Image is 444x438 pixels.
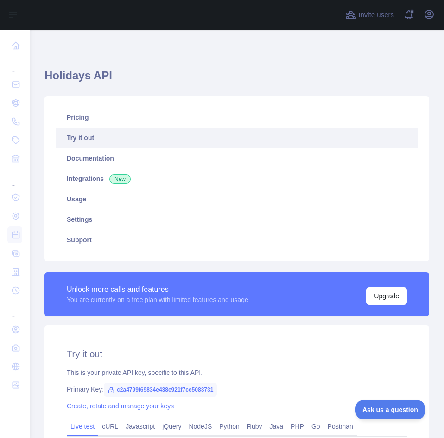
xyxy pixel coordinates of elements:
[67,419,98,434] a: Live test
[243,419,266,434] a: Ruby
[56,148,418,168] a: Documentation
[56,230,418,250] a: Support
[98,419,122,434] a: cURL
[266,419,287,434] a: Java
[56,209,418,230] a: Settings
[122,419,159,434] a: Javascript
[67,295,248,304] div: You are currently on a free plan with limited features and usage
[67,284,248,295] div: Unlock more calls and features
[109,174,131,184] span: New
[56,128,418,148] a: Try it out
[185,419,216,434] a: NodeJS
[56,107,418,128] a: Pricing
[67,402,174,410] a: Create, rotate and manage your keys
[7,301,22,319] div: ...
[56,189,418,209] a: Usage
[7,169,22,187] div: ...
[67,385,407,394] div: Primary Key:
[44,68,429,90] h1: Holidays API
[104,383,217,397] span: c2a4799f69834e438c921f7ce5083731
[159,419,185,434] a: jQuery
[287,419,308,434] a: PHP
[343,7,396,22] button: Invite users
[324,419,357,434] a: Postman
[67,368,407,377] div: This is your private API key, specific to this API.
[358,10,394,20] span: Invite users
[366,287,407,305] button: Upgrade
[308,419,324,434] a: Go
[56,168,418,189] a: Integrations New
[216,419,243,434] a: Python
[355,400,425,419] iframe: Toggle Customer Support
[67,348,407,361] h2: Try it out
[7,56,22,74] div: ...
